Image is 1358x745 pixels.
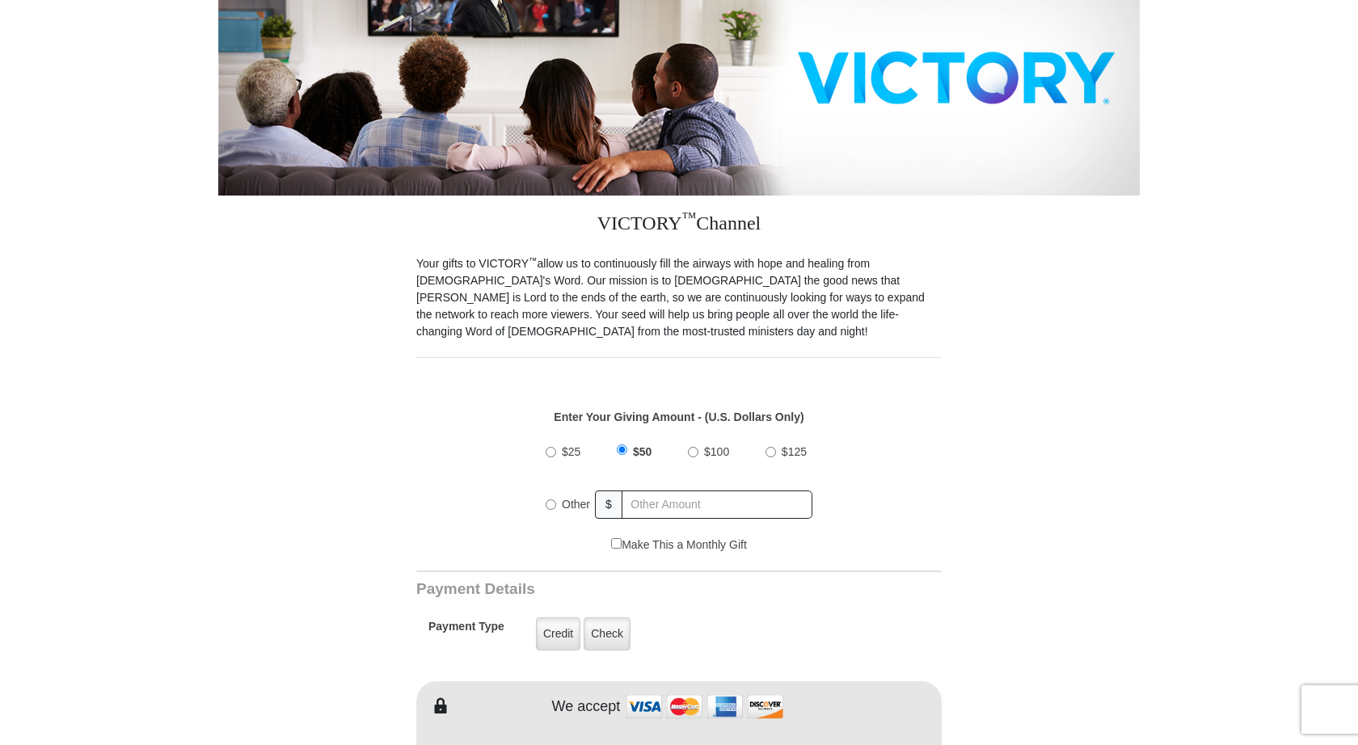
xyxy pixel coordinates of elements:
[552,698,621,716] h4: We accept
[416,196,942,255] h3: VICTORY Channel
[611,537,747,553] label: Make This a Monthly Gift
[562,498,590,511] span: Other
[704,445,729,458] span: $100
[782,445,807,458] span: $125
[562,445,580,458] span: $25
[554,410,803,423] strong: Enter Your Giving Amount - (U.S. Dollars Only)
[595,490,622,519] span: $
[633,445,652,458] span: $50
[529,255,538,265] sup: ™
[682,209,697,225] sup: ™
[416,255,942,340] p: Your gifts to VICTORY allow us to continuously fill the airways with hope and healing from [DEMOG...
[428,620,504,642] h5: Payment Type
[416,580,829,599] h3: Payment Details
[611,538,622,549] input: Make This a Monthly Gift
[584,617,630,650] label: Check
[622,490,812,519] input: Other Amount
[536,617,580,650] label: Credit
[624,689,786,724] img: credit cards accepted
